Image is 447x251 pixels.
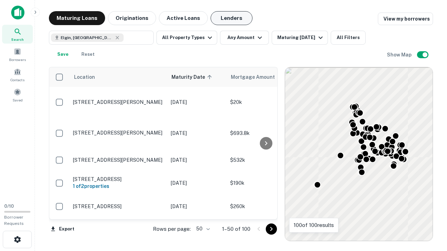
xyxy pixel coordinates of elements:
[171,98,223,106] p: [DATE]
[4,215,24,226] span: Borrower Requests
[73,176,164,182] p: [STREET_ADDRESS]
[77,47,99,61] button: Reset
[412,195,447,229] iframe: Chat Widget
[220,31,269,45] button: Any Amount
[171,73,214,81] span: Maturity Date
[230,156,300,164] p: $532k
[2,65,33,84] a: Contacts
[230,129,300,137] p: $693.8k
[294,221,334,229] p: 100 of 100 results
[153,225,191,233] p: Rows per page:
[69,67,167,87] th: Location
[266,223,277,235] button: Go to next page
[73,99,164,105] p: [STREET_ADDRESS][PERSON_NAME]
[167,67,227,87] th: Maturity Date
[285,67,433,241] div: 0 0
[10,77,24,83] span: Contacts
[9,57,26,62] span: Borrowers
[2,85,33,104] a: Saved
[61,35,113,41] span: Elgin, [GEOGRAPHIC_DATA], [GEOGRAPHIC_DATA]
[230,203,300,210] p: $260k
[159,11,208,25] button: Active Loans
[272,31,328,45] button: Maturing [DATE]
[171,156,223,164] p: [DATE]
[74,73,95,81] span: Location
[227,67,303,87] th: Mortgage Amount
[331,31,366,45] button: All Filters
[387,51,413,59] h6: Show Map
[73,182,164,190] h6: 1 of 2 properties
[378,13,433,25] a: View my borrowers
[49,224,76,234] button: Export
[277,33,325,42] div: Maturing [DATE]
[13,97,23,103] span: Saved
[11,6,24,20] img: capitalize-icon.png
[11,37,24,42] span: Search
[52,47,74,61] button: Save your search to get updates of matches that match your search criteria.
[156,31,217,45] button: All Property Types
[171,203,223,210] p: [DATE]
[4,204,14,209] span: 0 / 10
[2,45,33,64] a: Borrowers
[108,11,156,25] button: Originations
[73,157,164,163] p: [STREET_ADDRESS][PERSON_NAME]
[2,25,33,44] a: Search
[222,225,250,233] p: 1–50 of 100
[171,179,223,187] p: [DATE]
[211,11,252,25] button: Lenders
[193,224,211,234] div: 50
[231,73,284,81] span: Mortgage Amount
[230,179,300,187] p: $190k
[230,98,300,106] p: $20k
[73,130,164,136] p: [STREET_ADDRESS][PERSON_NAME]
[171,129,223,137] p: [DATE]
[73,203,164,210] p: [STREET_ADDRESS]
[49,11,105,25] button: Maturing Loans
